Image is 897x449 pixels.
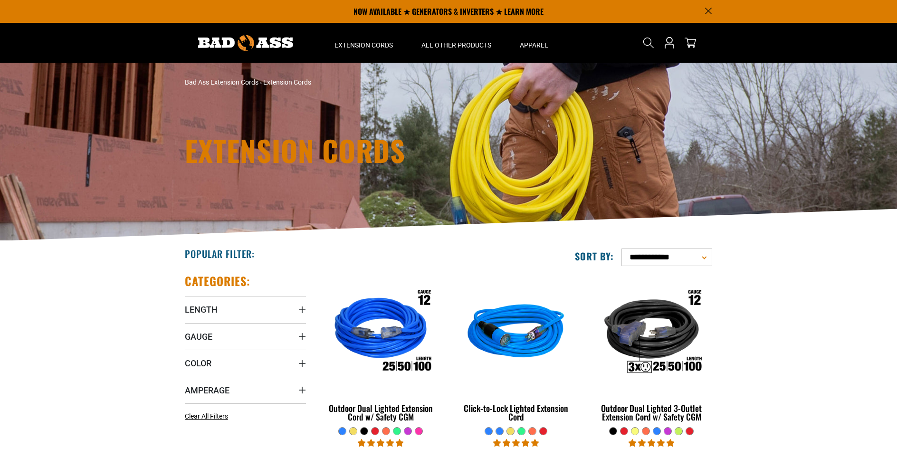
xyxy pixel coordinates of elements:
[629,439,674,448] span: 4.80 stars
[456,274,577,427] a: blue Click-to-Lock Lighted Extension Cord
[358,439,403,448] span: 4.81 stars
[506,23,563,63] summary: Apparel
[641,35,656,50] summary: Search
[185,136,532,164] h1: Extension Cords
[591,274,712,427] a: Outdoor Dual Lighted 3-Outlet Extension Cord w/ Safety CGM Outdoor Dual Lighted 3-Outlet Extensio...
[407,23,506,63] summary: All Other Products
[185,248,255,260] h2: Popular Filter:
[185,385,229,396] span: Amperage
[185,274,250,288] h2: Categories:
[493,439,539,448] span: 4.87 stars
[185,304,218,315] span: Length
[185,358,211,369] span: Color
[185,77,532,87] nav: breadcrumbs
[260,78,262,86] span: ›
[592,278,711,388] img: Outdoor Dual Lighted 3-Outlet Extension Cord w/ Safety CGM
[575,250,614,262] label: Sort by:
[185,78,258,86] a: Bad Ass Extension Cords
[185,411,232,421] a: Clear All Filters
[185,377,306,403] summary: Amperage
[185,412,228,420] span: Clear All Filters
[456,278,576,388] img: blue
[320,274,441,427] a: Outdoor Dual Lighted Extension Cord w/ Safety CGM Outdoor Dual Lighted Extension Cord w/ Safety CGM
[185,296,306,323] summary: Length
[320,404,441,421] div: Outdoor Dual Lighted Extension Cord w/ Safety CGM
[591,404,712,421] div: Outdoor Dual Lighted 3-Outlet Extension Cord w/ Safety CGM
[456,404,577,421] div: Click-to-Lock Lighted Extension Cord
[198,35,293,51] img: Bad Ass Extension Cords
[185,331,212,342] span: Gauge
[321,278,441,388] img: Outdoor Dual Lighted Extension Cord w/ Safety CGM
[320,23,407,63] summary: Extension Cords
[334,41,393,49] span: Extension Cords
[263,78,311,86] span: Extension Cords
[185,323,306,350] summary: Gauge
[185,350,306,376] summary: Color
[520,41,548,49] span: Apparel
[421,41,491,49] span: All Other Products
